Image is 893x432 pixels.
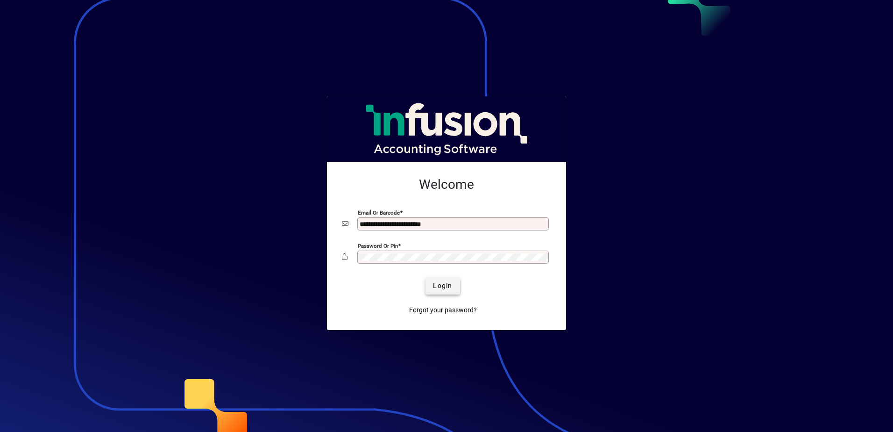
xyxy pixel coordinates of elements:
[425,278,460,295] button: Login
[433,281,452,291] span: Login
[358,209,400,216] mat-label: Email or Barcode
[409,305,477,315] span: Forgot your password?
[405,302,481,319] a: Forgot your password?
[358,242,398,249] mat-label: Password or Pin
[342,177,551,193] h2: Welcome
